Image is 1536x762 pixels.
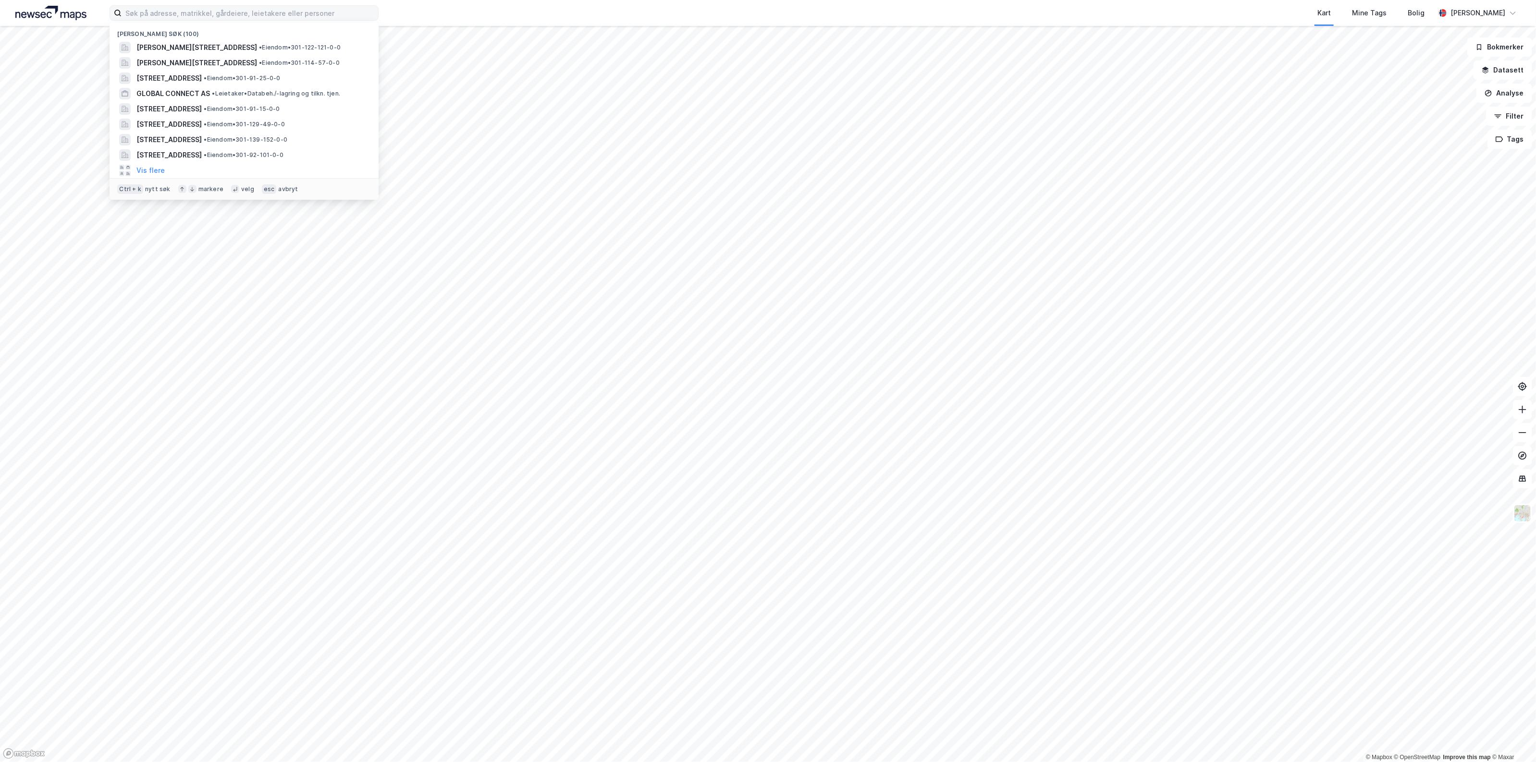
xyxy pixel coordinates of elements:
button: Vis flere [136,165,165,176]
span: GLOBAL CONNECT AS [136,88,210,99]
button: Tags [1487,130,1532,149]
span: Eiendom • 301-139-152-0-0 [204,136,287,144]
div: Kart [1317,7,1331,19]
button: Bokmerker [1467,37,1532,57]
div: Bolig [1408,7,1425,19]
a: Mapbox homepage [3,748,45,759]
iframe: Chat Widget [1488,716,1536,762]
div: Mine Tags [1352,7,1387,19]
a: Mapbox [1366,754,1392,761]
span: Eiendom • 301-122-121-0-0 [259,44,341,51]
span: • [204,105,207,112]
div: velg [241,185,254,193]
span: • [204,74,207,82]
span: • [204,121,207,128]
span: Eiendom • 301-129-49-0-0 [204,121,285,128]
span: • [204,151,207,158]
span: Eiendom • 301-92-101-0-0 [204,151,283,159]
div: avbryt [278,185,298,193]
input: Søk på adresse, matrikkel, gårdeiere, leietakere eller personer [122,6,378,20]
div: Ctrl + k [117,184,143,194]
button: Datasett [1474,60,1532,80]
span: • [212,90,215,97]
span: [STREET_ADDRESS] [136,134,202,145]
a: OpenStreetMap [1394,754,1441,761]
span: [STREET_ADDRESS] [136,103,202,115]
div: [PERSON_NAME] søk (100) [110,23,379,40]
img: Z [1513,504,1532,522]
span: [STREET_ADDRESS] [136,119,202,130]
div: markere [198,185,223,193]
span: Eiendom • 301-114-57-0-0 [259,59,340,67]
div: nytt søk [145,185,171,193]
span: Eiendom • 301-91-25-0-0 [204,74,280,82]
span: Leietaker • Databeh./-lagring og tilkn. tjen. [212,90,340,97]
a: Improve this map [1443,754,1491,761]
span: • [204,136,207,143]
span: [PERSON_NAME][STREET_ADDRESS] [136,42,257,53]
span: • [259,44,262,51]
div: [PERSON_NAME] [1450,7,1505,19]
span: Eiendom • 301-91-15-0-0 [204,105,280,113]
div: esc [262,184,277,194]
img: logo.a4113a55bc3d86da70a041830d287a7e.svg [15,6,86,20]
button: Filter [1486,107,1532,126]
span: [PERSON_NAME][STREET_ADDRESS] [136,57,257,69]
span: [STREET_ADDRESS] [136,73,202,84]
span: • [259,59,262,66]
span: [STREET_ADDRESS] [136,149,202,161]
button: Analyse [1476,84,1532,103]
